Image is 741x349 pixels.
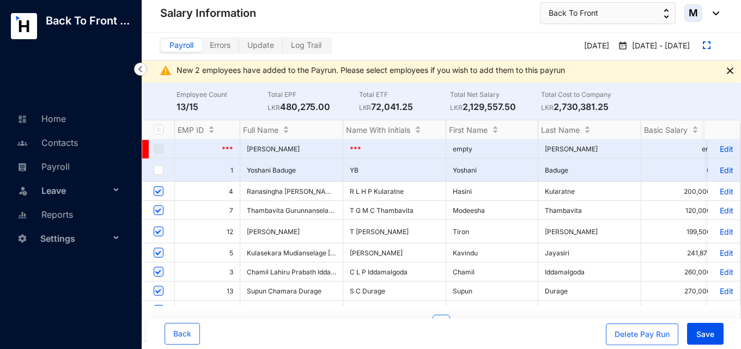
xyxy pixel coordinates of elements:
li: Contacts [9,130,129,154]
p: LKR [359,102,372,113]
img: report-unselected.e6a6b4230fc7da01f883.svg [17,210,27,220]
td: Mihirani [446,301,538,320]
li: 1 [433,315,450,332]
span: Errors [210,40,230,50]
td: [PERSON_NAME] [538,139,641,158]
span: Thambavita Gurunnanselage Kumudu Mihirani Gallage [247,306,415,314]
button: left [411,315,428,332]
td: Jayasiri [538,243,641,262]
td: Yoshani [446,158,538,182]
td: Durage [538,281,641,301]
td: empty [446,139,538,158]
a: Edit [714,144,733,154]
a: Edit [714,267,733,277]
li: Next Page [454,315,472,332]
img: alert-icon-warn.ff6cdca33fb04fa47c6f458aefbe566d.svg [159,64,172,77]
th: Full Name [240,120,343,139]
td: Iddamalgoda [538,262,641,281]
span: Leave [41,180,110,201]
span: Ranasingha [PERSON_NAME] [PERSON_NAME] [247,187,392,195]
img: payroll-calender.2a2848c9e82147e90922403bdc96c587.svg [618,40,628,51]
p: 2,730,381.25 [541,100,632,113]
img: alert-close.705d39777261943dbfef1c6d96092794.svg [727,68,733,74]
span: Yoshani Baduge [247,166,336,174]
span: First Name [449,125,488,134]
a: Edit [714,227,733,236]
th: Name With Initials [343,120,446,139]
span: Basic Salary [644,125,688,134]
span: Kulasekara Mudianselage [PERSON_NAME] [247,249,381,257]
span: Settings [40,228,110,249]
p: Salary Information [160,5,256,21]
a: Contacts [14,137,78,148]
p: Total ETF [359,89,450,100]
span: M [689,8,698,18]
td: [PERSON_NAME] [343,243,446,262]
td: Kularatne [538,182,641,201]
p: Total Net Salary [450,89,541,100]
td: 1 [175,158,240,182]
td: YB [343,158,446,182]
td: 14 [175,301,240,320]
td: T [PERSON_NAME] [343,220,446,243]
img: nav-icon-left.19a07721e4dec06a274f6d07517f07b7.svg [134,63,147,76]
th: Last Name [538,120,641,139]
a: Edit [714,248,733,258]
li: Payroll [9,154,129,178]
td: 4 [175,182,240,201]
span: [PERSON_NAME] [247,145,336,153]
td: S C Durage [343,281,446,301]
li: New 2 employees have added to the Payrun. Please select employees if you wish to add them to this... [177,66,570,75]
span: [PERSON_NAME] [247,228,336,236]
button: Delete Pay Run [606,323,678,345]
span: Chamil Lahiru Prabath Iddamalgoda [247,268,357,276]
a: Edit [714,206,733,215]
td: 7 [175,201,240,220]
span: Save [696,329,714,340]
td: 3 [175,262,240,281]
img: expand.44ba77930b780aef2317a7ddddf64422.svg [703,41,710,49]
td: 12 [175,220,240,243]
a: Edit [714,166,733,175]
img: payroll-unselected.b590312f920e76f0c668.svg [17,162,27,172]
p: 72,041.25 [359,100,450,113]
td: Kavindu [446,243,538,262]
span: Supun Chamara Durage [247,287,336,295]
button: Back [165,323,200,345]
a: Edit [714,286,733,296]
td: Modeesha [446,201,538,220]
td: Supun [446,281,538,301]
span: EMP ID [178,125,204,134]
span: Full Name [243,125,278,134]
td: 199,500.00 [641,220,728,243]
td: 0.00 [641,158,728,182]
p: 480,275.00 [268,100,359,113]
td: Tiron [446,220,538,243]
a: 1 [433,315,450,332]
p: Edit [714,305,733,315]
th: First Name [446,120,538,139]
span: Log Trail [291,40,321,50]
button: Back To Front [540,2,676,24]
td: 260,000.00 [641,262,728,281]
td: 13 [175,281,240,301]
p: 2,129,557.50 [450,100,541,113]
td: 270,000.00 [641,281,728,301]
span: Update [247,40,274,50]
a: Payroll [14,161,70,172]
td: C L P Iddamalgoda [343,262,446,281]
td: Thambavita [538,201,641,220]
button: Save [687,323,724,345]
p: Back To Front ... [37,13,138,28]
td: 5 [175,243,240,262]
li: Reports [9,202,129,226]
p: LKR [450,102,463,113]
a: Edit [714,187,733,196]
p: Employee Count [177,89,268,100]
